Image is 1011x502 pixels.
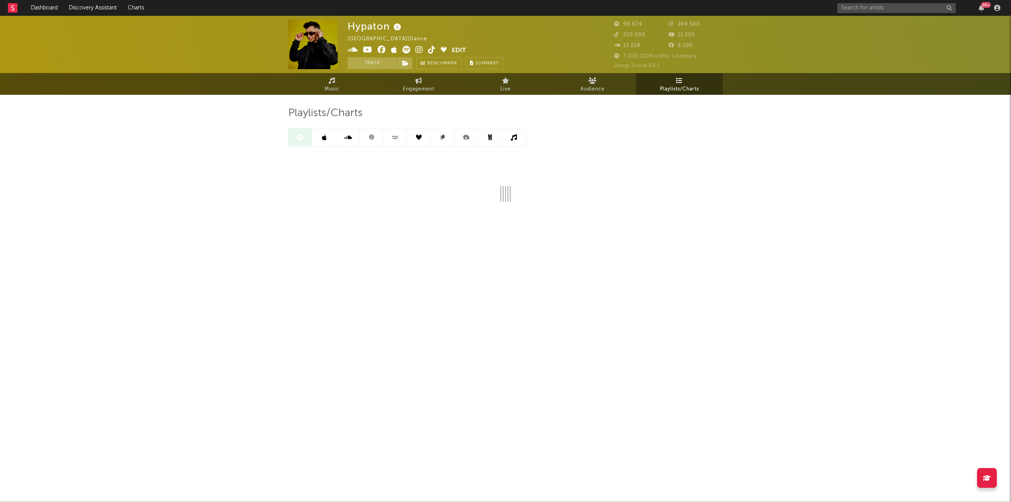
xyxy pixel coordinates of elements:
[981,2,991,8] div: 99 +
[549,73,636,95] a: Audience
[979,5,984,11] button: 99+
[416,57,462,69] a: Benchmark
[660,85,699,94] span: Playlists/Charts
[669,32,695,38] span: 11.500
[614,22,642,27] span: 98.874
[614,54,697,59] span: 7.109.011 Monthly Listeners
[614,43,641,48] span: 12.228
[614,32,645,38] span: 220.000
[325,85,339,94] span: Music
[403,85,434,94] span: Engagement
[348,20,403,33] div: Hypaton
[288,109,363,118] span: Playlists/Charts
[462,73,549,95] a: Live
[348,34,436,44] div: [GEOGRAPHIC_DATA] | Dance
[581,85,605,94] span: Audience
[348,57,397,69] button: Track
[475,61,499,66] span: Summary
[500,85,511,94] span: Live
[669,22,700,27] span: 284.580
[452,46,466,56] button: Edit
[466,57,503,69] button: Summary
[614,63,660,68] span: Jump Score: 63.1
[837,3,956,13] input: Search for artists
[288,73,375,95] a: Music
[636,73,723,95] a: Playlists/Charts
[669,43,693,48] span: 6.100
[427,59,457,68] span: Benchmark
[375,73,462,95] a: Engagement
